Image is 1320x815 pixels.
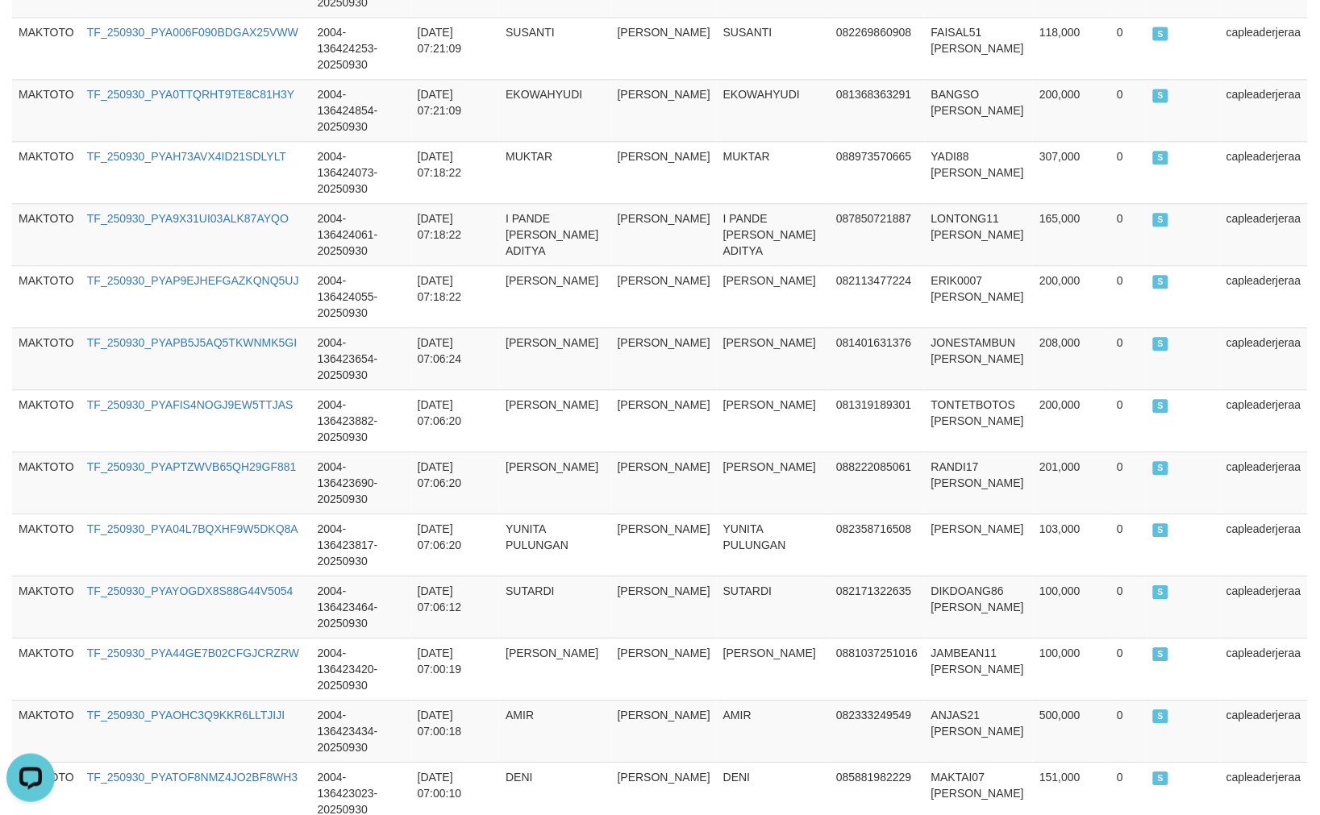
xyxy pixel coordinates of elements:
td: [PERSON_NAME] [499,389,611,451]
td: [DATE] 07:18:22 [411,265,500,327]
td: 2004-136423690-20250930 [311,451,411,514]
td: [DATE] 07:00:19 [411,638,500,700]
td: 0 [1110,327,1146,389]
td: AMIR [717,700,830,762]
td: [PERSON_NAME] [499,327,611,389]
td: MAKTOTO [12,327,81,389]
td: capleaderjeraa [1220,327,1308,389]
td: MAKTOTO [12,700,81,762]
td: 087850721887 [830,203,925,265]
td: MUKTAR [499,141,611,203]
td: EKOWAHYUDI [717,79,830,141]
td: 307,000 [1033,141,1110,203]
a: TF_250930_PYAP9EJHEFGAZKQNQ5UJ [87,274,299,287]
td: 2004-136423420-20250930 [311,638,411,700]
td: [DATE] 07:18:22 [411,203,500,265]
span: SUCCESS [1153,461,1169,475]
td: EKOWAHYUDI [499,79,611,141]
span: SUCCESS [1153,213,1169,227]
td: 0 [1110,203,1146,265]
td: BANGSO [PERSON_NAME] [925,79,1034,141]
td: [PERSON_NAME] [611,203,717,265]
td: MAKTOTO [12,17,81,79]
span: SUCCESS [1153,399,1169,413]
td: 082269860908 [830,17,925,79]
td: YUNITA PULUNGAN [499,514,611,576]
td: 2004-136424073-20250930 [311,141,411,203]
td: AMIR [499,700,611,762]
td: 0 [1110,638,1146,700]
span: SUCCESS [1153,647,1169,661]
td: 0 [1110,514,1146,576]
span: SUCCESS [1153,337,1169,351]
td: 0 [1110,389,1146,451]
td: I PANDE [PERSON_NAME] ADITYA [499,203,611,265]
td: [DATE] 07:06:20 [411,514,500,576]
td: [PERSON_NAME] [717,327,830,389]
a: TF_250930_PYA44GE7B02CFGJCRZRW [87,647,299,659]
td: MAKTOTO [12,576,81,638]
td: SUTARDI [499,576,611,638]
td: FAISAL51 [PERSON_NAME] [925,17,1034,79]
td: TONTETBOTOS [PERSON_NAME] [925,389,1034,451]
button: Open LiveChat chat widget [6,6,55,55]
a: TF_250930_PYA04L7BQXHF9W5DKQ8A [87,522,298,535]
a: TF_250930_PYAFIS4NOGJ9EW5TTJAS [87,398,294,411]
td: 0 [1110,576,1146,638]
td: 0 [1110,265,1146,327]
td: 081319189301 [830,389,925,451]
td: 2004-136424055-20250930 [311,265,411,327]
td: MAKTOTO [12,638,81,700]
td: 100,000 [1033,638,1110,700]
td: [PERSON_NAME] [717,638,830,700]
td: 0 [1110,141,1146,203]
span: SUCCESS [1153,709,1169,723]
td: capleaderjeraa [1220,203,1308,265]
td: 081401631376 [830,327,925,389]
td: [DATE] 07:00:18 [411,700,500,762]
td: [PERSON_NAME] [611,389,717,451]
td: MAKTOTO [12,79,81,141]
td: [PERSON_NAME] [499,638,611,700]
td: capleaderjeraa [1220,79,1308,141]
td: MAKTOTO [12,514,81,576]
td: [PERSON_NAME] [611,141,717,203]
td: MUKTAR [717,141,830,203]
td: 082333249549 [830,700,925,762]
td: 118,000 [1033,17,1110,79]
span: SUCCESS [1153,89,1169,102]
td: 088973570665 [830,141,925,203]
td: 082358716508 [830,514,925,576]
td: [DATE] 07:21:09 [411,17,500,79]
a: TF_250930_PYAH73AVX4ID21SDLYLT [87,150,286,163]
a: TF_250930_PYAPB5J5AQ5TKWNMK5GI [87,336,297,349]
td: [PERSON_NAME] [611,265,717,327]
td: RANDI17 [PERSON_NAME] [925,451,1034,514]
td: 165,000 [1033,203,1110,265]
span: SUCCESS [1153,275,1169,289]
td: 2004-136423434-20250930 [311,700,411,762]
td: [PERSON_NAME] [611,17,717,79]
td: SUTARDI [717,576,830,638]
td: 100,000 [1033,576,1110,638]
td: capleaderjeraa [1220,141,1308,203]
span: SUCCESS [1153,523,1169,537]
td: YUNITA PULUNGAN [717,514,830,576]
span: SUCCESS [1153,27,1169,40]
td: ERIK0007 [PERSON_NAME] [925,265,1034,327]
td: capleaderjeraa [1220,265,1308,327]
td: [PERSON_NAME] [611,451,717,514]
td: MAKTOTO [12,141,81,203]
td: 103,000 [1033,514,1110,576]
td: MAKTOTO [12,451,81,514]
td: 088222085061 [830,451,925,514]
td: 2004-136423817-20250930 [311,514,411,576]
td: MAKTOTO [12,203,81,265]
a: TF_250930_PYAPTZWVB65QH29GF881 [87,460,297,473]
a: TF_250930_PYAYOGDX8S88G44V5054 [87,584,294,597]
td: 200,000 [1033,265,1110,327]
span: SUCCESS [1153,585,1169,599]
td: [PERSON_NAME] [611,514,717,576]
td: [DATE] 07:06:20 [411,451,500,514]
a: TF_250930_PYATOF8NMZ4JO2BF8WH3 [87,771,298,784]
